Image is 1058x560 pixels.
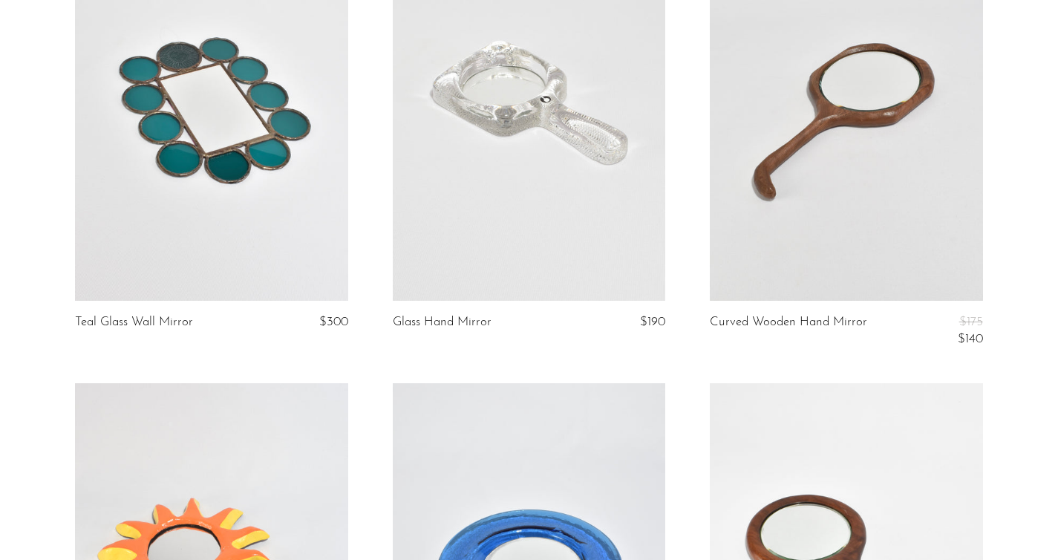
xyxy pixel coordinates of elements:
[319,316,348,328] span: $300
[640,316,665,328] span: $190
[393,316,492,329] a: Glass Hand Mirror
[959,316,983,328] span: $175
[958,333,983,345] span: $140
[75,316,193,329] a: Teal Glass Wall Mirror
[710,316,867,346] a: Curved Wooden Hand Mirror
